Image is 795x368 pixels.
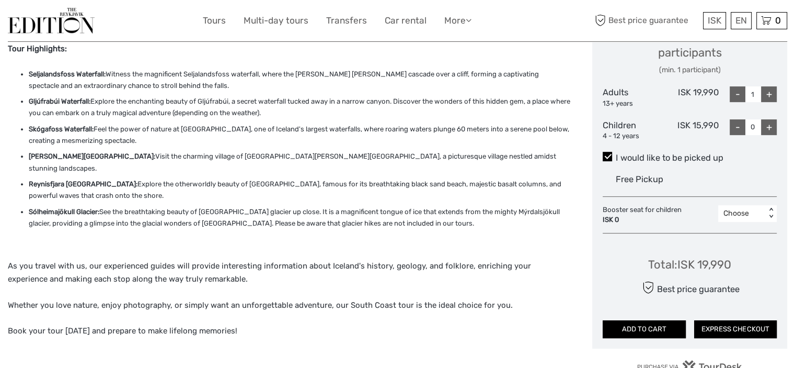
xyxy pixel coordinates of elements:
div: - [730,86,745,102]
div: + [761,119,777,135]
div: < > [767,208,776,219]
p: Whether you love nature, enjoy photography, or simply want an unforgettable adventure, our South ... [8,299,570,313]
div: (min. 1 participant) [603,65,777,75]
strong: Tour Highlights: [8,44,67,53]
a: Multi-day tours [244,13,308,28]
a: More [444,13,471,28]
strong: Seljalandsfoss Waterfall: [29,70,106,78]
div: Select the number of participants [603,28,777,75]
label: I would like to be picked up [603,152,777,164]
div: Choose [723,208,761,219]
strong: Reynisfjara [GEOGRAPHIC_DATA]: [29,180,137,188]
a: Transfers [326,13,367,28]
button: Open LiveChat chat widget [120,16,133,29]
a: Car rental [385,13,427,28]
div: Booster seat for children [603,205,687,225]
li: Explore the enchanting beauty of Gljúfrabúi, a secret waterfall tucked away in a narrow canyon. D... [29,96,570,119]
div: - [730,119,745,135]
div: Children [603,119,661,141]
img: The Reykjavík Edition [8,8,95,34]
p: Book your tour [DATE] and prepare to make lifelong memories! [8,325,570,338]
strong: Gljúfrabúi Waterfall: [29,97,90,105]
p: We're away right now. Please check back later! [15,18,118,27]
button: EXPRESS CHECKOUT [694,320,777,338]
div: ISK 0 [603,215,682,225]
li: Visit the charming village of [GEOGRAPHIC_DATA][PERSON_NAME][GEOGRAPHIC_DATA], a picturesque vill... [29,151,570,174]
div: 4 - 12 years [603,131,661,141]
div: Total : ISK 19,990 [648,257,731,273]
strong: Skógafoss Waterfall: [29,125,94,133]
span: 0 [774,15,782,26]
span: Best price guarantee [592,12,700,29]
li: Explore the otherworldly beauty of [GEOGRAPHIC_DATA], famous for its breathtaking black sand beac... [29,179,570,202]
li: Feel the power of nature at [GEOGRAPHIC_DATA], one of Iceland's largest waterfalls, where roaring... [29,124,570,147]
div: + [761,86,777,102]
span: Free Pickup [616,174,663,184]
strong: Sólheimajökull Glacier: [29,208,99,216]
li: See the breathtaking beauty of [GEOGRAPHIC_DATA] glacier up close. It is a magnificent tongue of ... [29,206,570,230]
span: ISK [708,15,721,26]
div: ISK 19,990 [661,86,719,108]
li: Witness the magnificent Seljalandsfoss waterfall, where the [PERSON_NAME] [PERSON_NAME] cascade o... [29,69,570,92]
div: Adults [603,86,661,108]
div: EN [731,12,752,29]
div: ISK 15,990 [661,119,719,141]
strong: [PERSON_NAME][GEOGRAPHIC_DATA]: [29,152,155,160]
p: As you travel with us, our experienced guides will provide interesting information about Iceland'... [8,260,570,286]
a: Tours [203,13,226,28]
div: Best price guarantee [640,278,740,297]
button: ADD TO CART [603,320,685,338]
div: 13+ years [603,99,661,109]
